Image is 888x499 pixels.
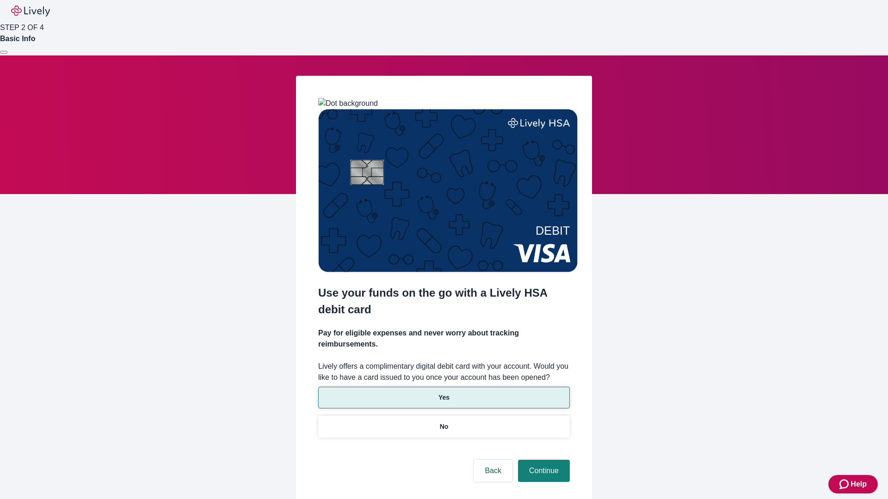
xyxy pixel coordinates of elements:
[318,328,570,350] h4: Pay for eligible expenses and never worry about tracking reimbursements.
[318,416,570,438] button: No
[518,460,570,482] button: Continue
[318,285,570,318] h2: Use your funds on the go with a Lively HSA debit card
[851,479,867,490] span: Help
[474,460,512,482] button: Back
[318,387,570,408] button: Yes
[440,422,449,432] p: No
[438,393,450,402] p: Yes
[318,109,578,272] img: Debit card
[839,479,851,490] svg: Zendesk support icon
[828,475,878,493] button: Zendesk support iconHelp
[11,6,50,17] img: Lively
[318,361,570,383] label: Lively offers a complimentary digital debit card with your account. Would you like to have a card...
[318,98,378,109] img: Dot background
